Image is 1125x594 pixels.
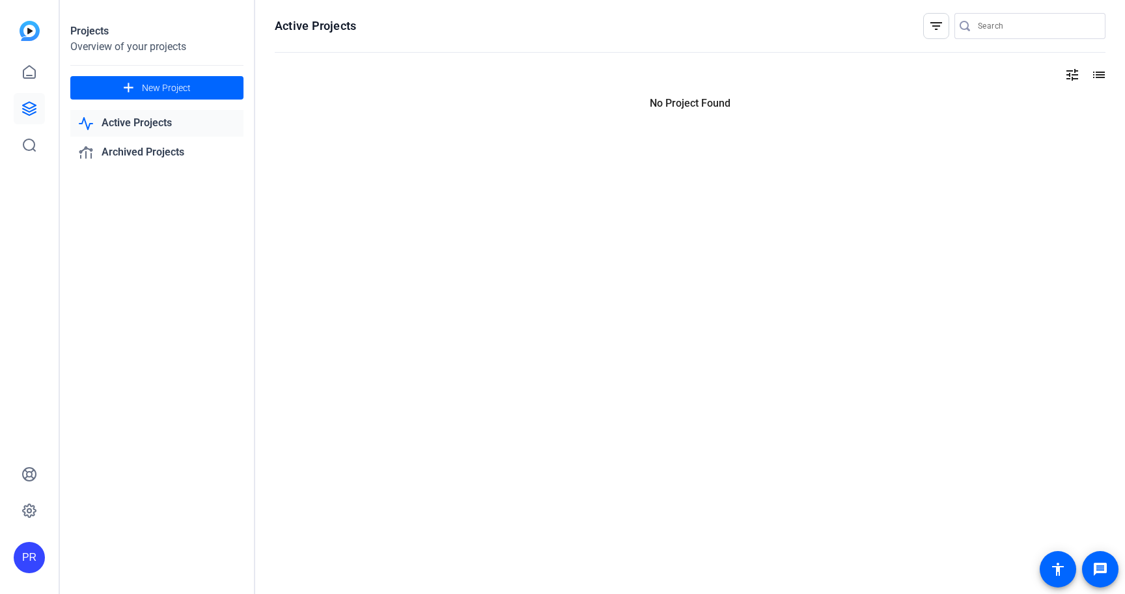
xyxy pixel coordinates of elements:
[70,139,243,166] a: Archived Projects
[70,76,243,100] button: New Project
[70,39,243,55] div: Overview of your projects
[70,23,243,39] div: Projects
[70,110,243,137] a: Active Projects
[120,80,137,96] mat-icon: add
[142,81,191,95] span: New Project
[1050,561,1066,577] mat-icon: accessibility
[978,18,1095,34] input: Search
[275,96,1105,111] p: No Project Found
[20,21,40,41] img: blue-gradient.svg
[14,542,45,573] div: PR
[1090,67,1105,83] mat-icon: list
[928,18,944,34] mat-icon: filter_list
[1064,67,1080,83] mat-icon: tune
[275,18,356,34] h1: Active Projects
[1092,561,1108,577] mat-icon: message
